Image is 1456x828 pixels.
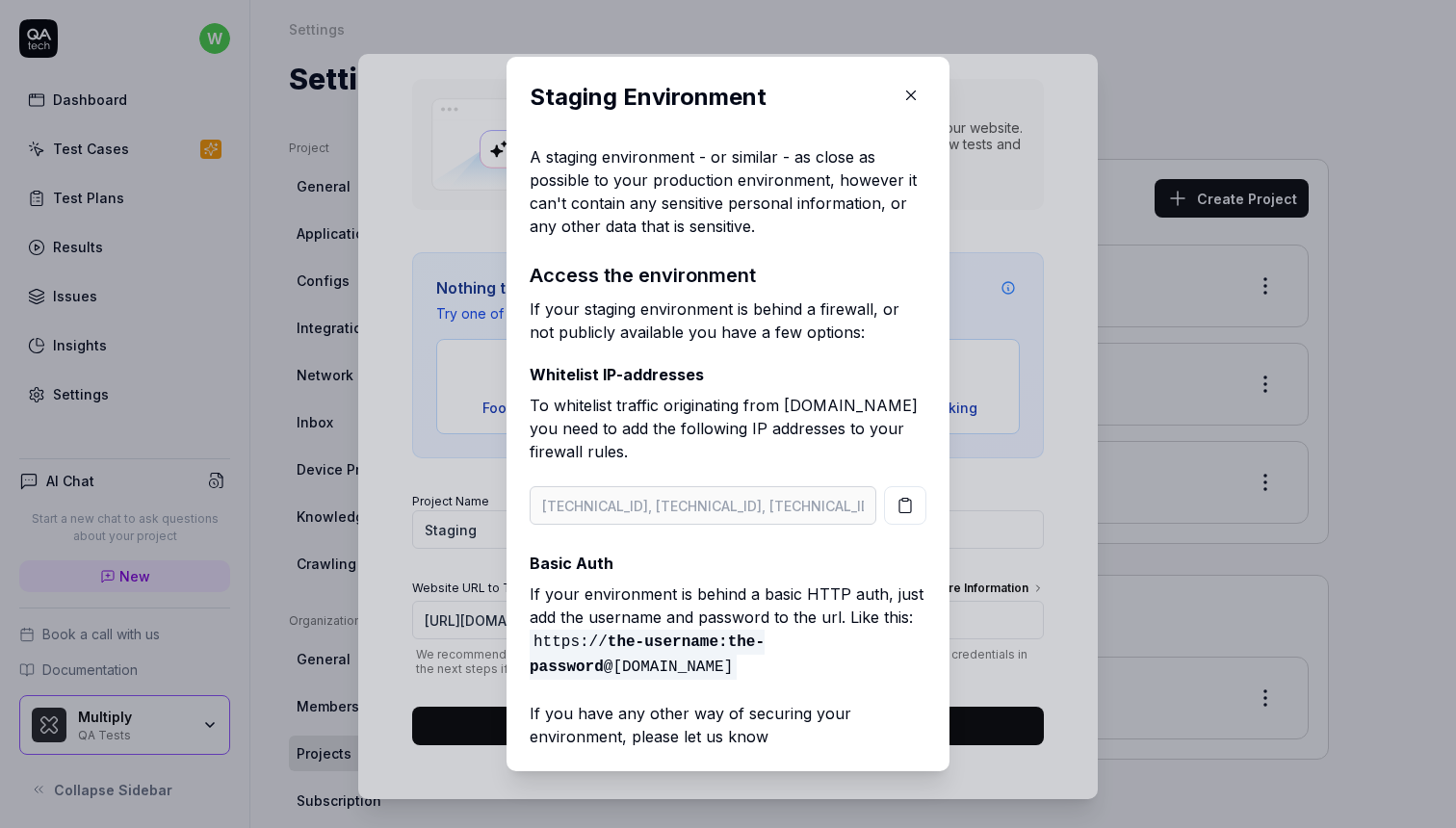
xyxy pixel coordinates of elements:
[884,486,926,525] button: Copy
[530,630,765,680] span: https:// @[DOMAIN_NAME]
[530,686,926,748] p: If you have any other way of securing your environment, please let us know
[530,394,926,471] p: To whitelist traffic originating from [DOMAIN_NAME] you need to add the following IP addresses to...
[530,363,926,386] p: Whitelist IP-addresses
[530,552,926,575] p: Basic Auth
[530,261,926,290] h3: Access the environment
[530,80,888,115] p: Staging Environment
[530,298,926,344] p: If your staging environment is behind a firewall, or not publicly available you have a few options:
[896,80,926,111] button: Close Modal
[530,582,926,679] p: If your environment is behind a basic HTTP auth, just add the username and password to the url. L...
[530,634,765,676] strong: the-username:the-password
[530,145,926,238] p: A staging environment - or similar - as close as possible to your production environment, however...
